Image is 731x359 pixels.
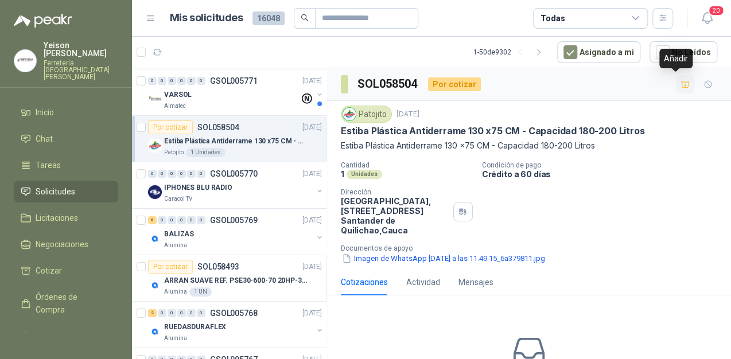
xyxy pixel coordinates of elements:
span: Tareas [36,159,61,171]
a: Solicitudes [14,181,118,202]
div: 0 [158,77,166,85]
p: VARSOL [164,89,192,100]
p: GSOL005770 [210,170,258,178]
div: Añadir [659,49,693,68]
div: 0 [177,170,186,178]
p: Alumina [164,241,187,250]
p: Estiba Plástica Antiderrame 130 x75 CM - Capacidad 180-200 Litros [341,125,644,137]
div: 0 [168,216,176,224]
div: Unidades [347,170,382,179]
p: Cantidad [341,161,473,169]
div: 0 [187,216,196,224]
img: Logo peakr [14,14,72,28]
p: BALIZAS [164,229,194,240]
p: [DATE] [302,308,322,319]
p: Yeison [PERSON_NAME] [44,41,118,57]
div: 0 [168,77,176,85]
img: Company Logo [148,325,162,338]
div: 0 [148,170,157,178]
div: Patojito [341,106,392,123]
div: Por cotizar [148,120,193,134]
div: 0 [187,309,196,317]
p: RUEDASDURAFLEX [164,322,226,333]
p: Crédito a 60 días [482,169,726,179]
a: Remisiones [14,325,118,347]
h3: SOL058504 [357,75,419,93]
p: [DATE] [302,215,322,226]
div: 0 [197,309,205,317]
a: 2 0 0 0 0 0 GSOL005768[DATE] Company LogoRUEDASDURAFLEXAlumina [148,306,324,343]
span: Negociaciones [36,238,88,251]
img: Company Logo [148,232,162,245]
img: Company Logo [148,278,162,292]
span: Remisiones [36,330,78,342]
p: ARRAN SUAVE REF. PSE30-600-70 20HP-30A [164,275,307,286]
span: 20 [708,5,724,16]
div: Mensajes [458,276,493,288]
p: Caracol TV [164,194,192,204]
button: Imagen de WhatsApp [DATE] a las 11.49.15_6a379811.jpg [341,252,546,264]
span: Solicitudes [36,185,75,198]
a: Licitaciones [14,207,118,229]
div: 0 [148,77,157,85]
a: Órdenes de Compra [14,286,118,321]
a: 0 0 0 0 0 0 GSOL005771[DATE] Company LogoVARSOLAlmatec [148,74,324,111]
p: SOL058504 [197,123,239,131]
span: Órdenes de Compra [36,291,107,316]
img: Company Logo [343,108,356,120]
p: GSOL005769 [210,216,258,224]
button: No Leídos [650,41,717,63]
div: 1 UN [189,287,212,296]
a: 6 0 0 0 0 0 GSOL005769[DATE] Company LogoBALIZASAlumina [148,213,324,250]
img: Company Logo [14,50,36,72]
div: 0 [197,77,205,85]
div: Todas [541,12,565,25]
span: Licitaciones [36,212,78,224]
div: 0 [177,216,186,224]
p: GSOL005768 [210,309,258,317]
p: SOL058493 [197,263,239,271]
p: [DATE] [302,262,322,272]
p: Patojito [164,148,184,157]
div: 0 [197,170,205,178]
img: Company Logo [148,92,162,106]
p: Almatec [164,102,186,111]
div: 0 [158,309,166,317]
div: Por cotizar [428,77,481,91]
div: 0 [187,77,196,85]
p: GSOL005771 [210,77,258,85]
a: 0 0 0 0 0 0 GSOL005770[DATE] Company LogoIPHONES BLU RADIOCaracol TV [148,167,324,204]
div: 0 [158,170,166,178]
p: [GEOGRAPHIC_DATA], [STREET_ADDRESS] Santander de Quilichao , Cauca [341,196,449,235]
div: 0 [177,309,186,317]
p: Estiba Plástica Antiderrame 130 x75 CM - Capacidad 180-200 Litros [341,139,717,152]
p: Documentos de apoyo [341,244,726,252]
img: Company Logo [148,185,162,199]
a: Por cotizarSOL058493[DATE] Company LogoARRAN SUAVE REF. PSE30-600-70 20HP-30AAlumina1 UN [132,255,326,302]
div: 1 - 50 de 9302 [473,43,548,61]
div: 6 [148,216,157,224]
span: Inicio [36,106,54,119]
a: Inicio [14,102,118,123]
img: Company Logo [148,139,162,153]
div: 0 [177,77,186,85]
div: Actividad [406,276,440,288]
span: Chat [36,132,53,145]
h1: Mis solicitudes [170,10,243,26]
a: Tareas [14,154,118,176]
div: 0 [158,216,166,224]
a: Negociaciones [14,233,118,255]
p: [DATE] [396,109,419,120]
p: Dirección [341,188,449,196]
a: Por cotizarSOL058504[DATE] Company LogoEstiba Plástica Antiderrame 130 x75 CM - Capacidad 180-200... [132,116,326,162]
p: Ferretería [GEOGRAPHIC_DATA][PERSON_NAME] [44,60,118,80]
div: 0 [187,170,196,178]
span: search [301,14,309,22]
p: [DATE] [302,122,322,133]
span: Cotizar [36,264,62,277]
span: 16048 [252,11,285,25]
div: 0 [168,170,176,178]
div: 2 [148,309,157,317]
a: Cotizar [14,260,118,282]
p: [DATE] [302,169,322,179]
